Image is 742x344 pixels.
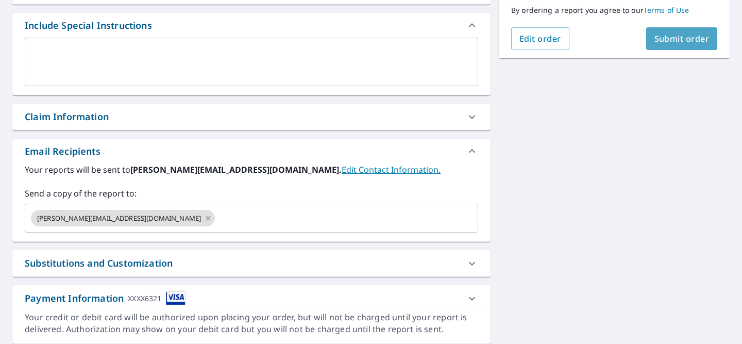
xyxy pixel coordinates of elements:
label: Your reports will be sent to [25,163,478,176]
a: Terms of Use [644,5,689,15]
img: cardImage [166,291,185,305]
label: Send a copy of the report to: [25,187,478,200]
div: Payment InformationXXXX6321cardImage [12,285,491,312]
b: [PERSON_NAME][EMAIL_ADDRESS][DOMAIN_NAME]. [130,164,342,175]
div: Payment Information [25,291,185,305]
span: Submit order [654,33,710,44]
div: Substitutions and Customization [25,256,173,270]
p: By ordering a report you agree to our [511,6,717,15]
button: Submit order [646,27,718,50]
div: Email Recipients [12,139,491,163]
div: XXXX6321 [128,291,161,305]
span: [PERSON_NAME][EMAIL_ADDRESS][DOMAIN_NAME] [31,214,207,223]
button: Edit order [511,27,569,50]
div: Claim Information [25,110,109,124]
div: Email Recipients [25,144,100,158]
a: EditContactInfo [342,164,441,175]
div: Include Special Instructions [25,19,152,32]
div: Claim Information [12,104,491,130]
div: Substitutions and Customization [12,250,491,276]
span: Edit order [519,33,561,44]
div: Your credit or debit card will be authorized upon placing your order, but will not be charged unt... [25,312,478,335]
div: [PERSON_NAME][EMAIL_ADDRESS][DOMAIN_NAME] [31,210,215,226]
div: Include Special Instructions [12,13,491,38]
